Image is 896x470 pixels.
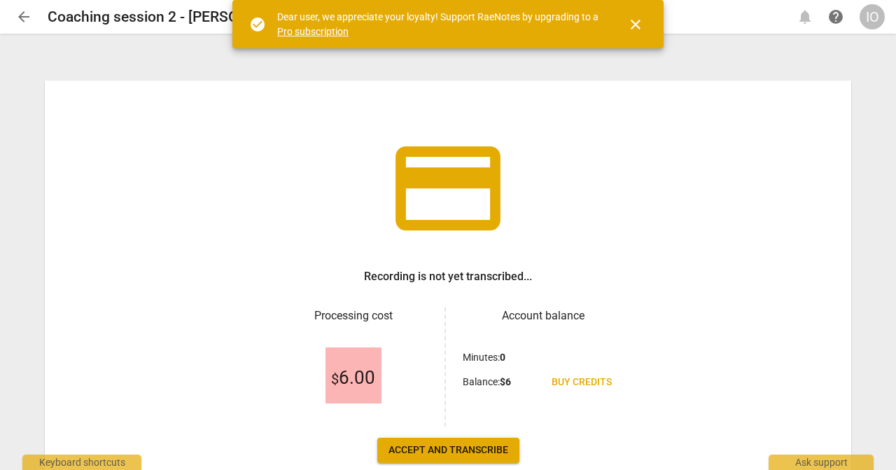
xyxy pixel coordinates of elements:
[331,371,339,387] span: $
[388,443,508,457] span: Accept and transcribe
[15,8,32,25] span: arrow_back
[377,438,519,463] button: Accept and transcribe
[48,8,349,26] h2: Coaching session 2 - [PERSON_NAME] [DATE]
[277,10,602,39] div: Dear user, we appreciate your loyalty! Support RaeNotes by upgrading to a
[500,352,505,363] b: 0
[331,368,375,389] span: 6.00
[463,350,505,365] p: Minutes :
[627,16,644,33] span: close
[277,26,349,37] a: Pro subscription
[827,8,844,25] span: help
[860,4,885,29] button: IO
[249,16,266,33] span: check_circle
[463,307,623,324] h3: Account balance
[619,8,652,41] button: Close
[22,455,141,470] div: Keyboard shortcuts
[364,268,532,285] h3: Recording is not yet transcribed...
[540,370,623,395] a: Buy credits
[769,455,874,470] div: Ask support
[273,307,433,324] h3: Processing cost
[463,375,511,389] p: Balance :
[552,375,612,389] span: Buy credits
[500,376,511,387] b: $ 6
[823,4,848,29] a: Help
[385,125,511,251] span: credit_card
